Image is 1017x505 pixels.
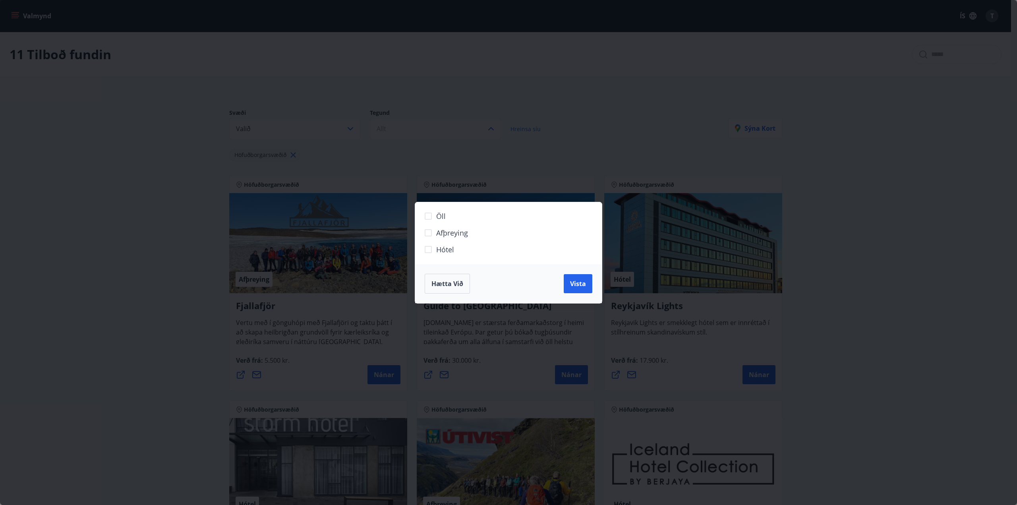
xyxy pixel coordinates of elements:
span: Afþreying [436,228,468,238]
span: Hótel [436,244,454,255]
span: Hætta við [431,279,463,288]
span: Vista [570,279,586,288]
button: Vista [564,274,592,293]
button: Hætta við [425,274,470,294]
span: Öll [436,211,446,221]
